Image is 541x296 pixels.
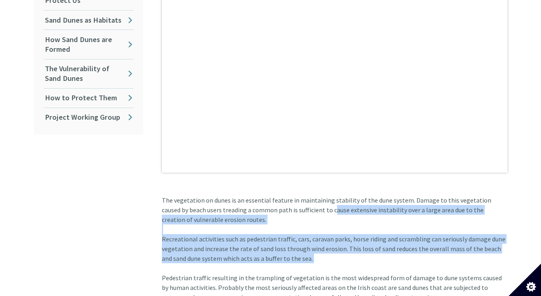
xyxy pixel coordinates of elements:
a: The Vulnerability of Sand Dunes [44,59,134,88]
a: How to Protect Them [44,89,134,108]
button: Set cookie preferences [509,264,541,296]
a: How Sand Dunes are Formed [44,30,134,59]
a: Sand Dunes as Habitats [44,11,134,30]
a: Project Working Group [44,108,134,127]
